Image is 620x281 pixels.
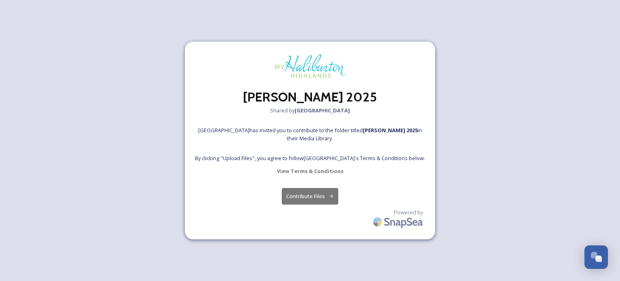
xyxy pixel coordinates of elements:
strong: [PERSON_NAME] 2025 [363,127,418,134]
button: Open Chat [584,245,608,269]
strong: View Terms & Conditions [277,167,344,175]
span: Shared by [270,107,350,114]
span: [GEOGRAPHIC_DATA] has invited you to contribute to the folder titled in their Media Library. [193,127,427,142]
img: SnapSea Logo [371,212,427,231]
img: MYHH_Colour.png [270,50,350,83]
span: By clicking "Upload Files", you agree to follow [GEOGRAPHIC_DATA] 's Terms & Conditions below. [195,154,425,162]
button: Contribute Files [282,188,339,205]
span: Powered by [394,209,423,216]
strong: [GEOGRAPHIC_DATA] [295,107,350,114]
a: View Terms & Conditions [277,166,344,176]
h2: [PERSON_NAME] 2025 [193,87,427,107]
